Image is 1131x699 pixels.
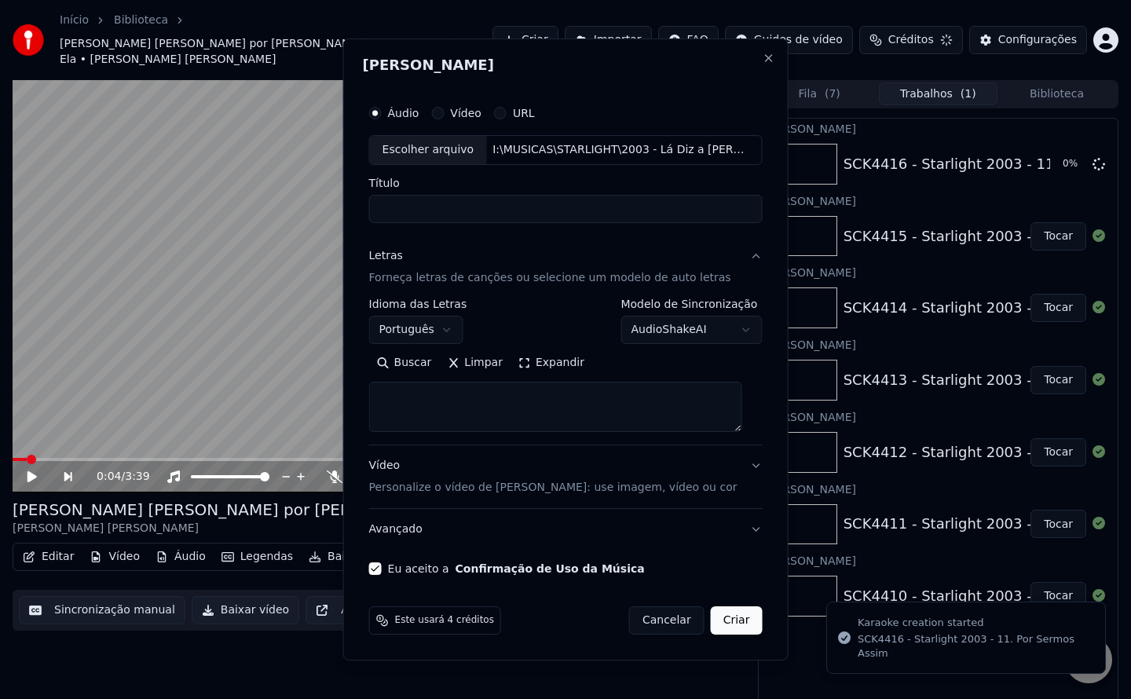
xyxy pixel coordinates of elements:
[620,298,762,309] label: Modelo de Sincronização
[439,350,511,375] button: Limpar
[456,563,645,574] button: Eu aceito a
[388,108,419,119] label: Áudio
[513,108,535,119] label: URL
[369,480,738,496] p: Personalize o vídeo de [PERSON_NAME]: use imagem, vídeo ou cor
[363,58,769,72] h2: [PERSON_NAME]
[369,248,403,264] div: Letras
[370,136,487,164] div: Escolher arquivo
[369,445,763,508] button: VídeoPersonalize o vídeo de [PERSON_NAME]: use imagem, vídeo ou cor
[511,350,592,375] button: Expandir
[711,606,763,635] button: Criar
[450,108,481,119] label: Vídeo
[629,606,705,635] button: Cancelar
[369,509,763,550] button: Avançado
[369,458,738,496] div: Vídeo
[395,614,494,627] span: Este usará 4 créditos
[369,270,731,286] p: Forneça letras de canções ou selecione um modelo de auto letras
[388,563,645,574] label: Eu aceito a
[369,236,763,298] button: LetrasForneça letras de canções ou selecione um modelo de auto letras
[369,177,763,188] label: Título
[369,350,440,375] button: Buscar
[369,298,467,309] label: Idioma das Letras
[369,298,763,445] div: LetrasForneça letras de canções ou selecione um modelo de auto letras
[486,142,753,158] div: I:\MUSICAS\STARLIGHT\2003 - Lá Diz a [PERSON_NAME]\MP3\SCK4416 - Starlight 2003 - 11. Por Sermos ...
